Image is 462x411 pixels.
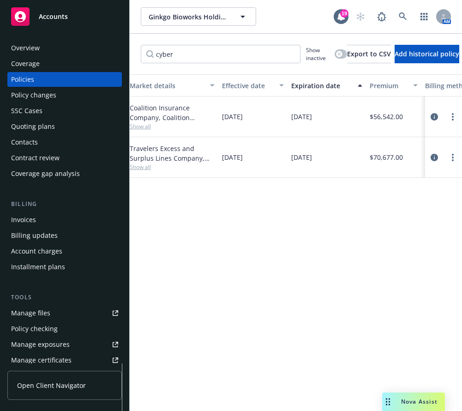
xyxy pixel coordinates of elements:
[288,74,366,97] button: Expiration date
[11,228,58,243] div: Billing updates
[7,293,122,302] div: Tools
[447,152,458,163] a: more
[149,12,228,22] span: Ginkgo Bioworks Holdings, Inc.
[7,353,122,368] a: Manage certificates
[340,9,348,18] div: 19
[11,103,42,118] div: SSC Cases
[11,353,72,368] div: Manage certificates
[11,321,58,336] div: Policy checking
[11,41,40,55] div: Overview
[429,111,440,122] a: circleInformation
[395,45,459,63] button: Add historical policy
[351,7,370,26] a: Start snowing
[7,103,122,118] a: SSC Cases
[347,49,391,58] span: Export to CSV
[11,337,70,352] div: Manage exposures
[429,152,440,163] a: circleInformation
[291,112,312,121] span: [DATE]
[7,306,122,320] a: Manage files
[415,7,433,26] a: Switch app
[11,306,50,320] div: Manage files
[7,56,122,71] a: Coverage
[17,381,86,390] span: Open Client Navigator
[7,41,122,55] a: Overview
[447,111,458,122] a: more
[222,112,243,121] span: [DATE]
[7,212,122,227] a: Invoices
[370,112,403,121] span: $56,542.00
[370,81,408,91] div: Premium
[382,393,394,411] div: Drag to move
[291,81,352,91] div: Expiration date
[39,13,68,20] span: Accounts
[372,7,391,26] a: Report a Bug
[7,119,122,134] a: Quoting plans
[7,260,122,274] a: Installment plans
[7,88,122,103] a: Policy changes
[347,45,391,63] button: Export to CSV
[130,81,204,91] div: Market details
[218,74,288,97] button: Effective date
[291,152,312,162] span: [DATE]
[7,151,122,165] a: Contract review
[370,152,403,162] span: $70,677.00
[11,88,56,103] div: Policy changes
[7,228,122,243] a: Billing updates
[11,166,80,181] div: Coverage gap analysis
[130,122,215,130] span: Show all
[11,119,55,134] div: Quoting plans
[395,49,459,58] span: Add historical policy
[7,244,122,259] a: Account charges
[141,45,300,63] input: Filter by keyword...
[11,135,38,150] div: Contacts
[11,72,34,87] div: Policies
[366,74,421,97] button: Premium
[11,212,36,227] div: Invoices
[7,337,122,352] a: Manage exposures
[7,135,122,150] a: Contacts
[401,398,438,405] span: Nova Assist
[126,74,218,97] button: Market details
[130,144,215,163] div: Travelers Excess and Surplus Lines Company, Travelers Insurance, Corvus Insurance (Travelers)
[222,81,274,91] div: Effective date
[7,166,122,181] a: Coverage gap analysis
[130,103,215,122] div: Coalition Insurance Company, Coalition Insurance Solutions (Carrier)
[141,7,256,26] button: Ginkgo Bioworks Holdings, Inc.
[11,260,65,274] div: Installment plans
[11,151,60,165] div: Contract review
[222,152,243,162] span: [DATE]
[394,7,412,26] a: Search
[7,321,122,336] a: Policy checking
[11,244,62,259] div: Account charges
[130,163,215,171] span: Show all
[7,199,122,209] div: Billing
[7,4,122,30] a: Accounts
[7,72,122,87] a: Policies
[11,56,40,71] div: Coverage
[382,393,445,411] button: Nova Assist
[306,46,331,62] span: Show inactive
